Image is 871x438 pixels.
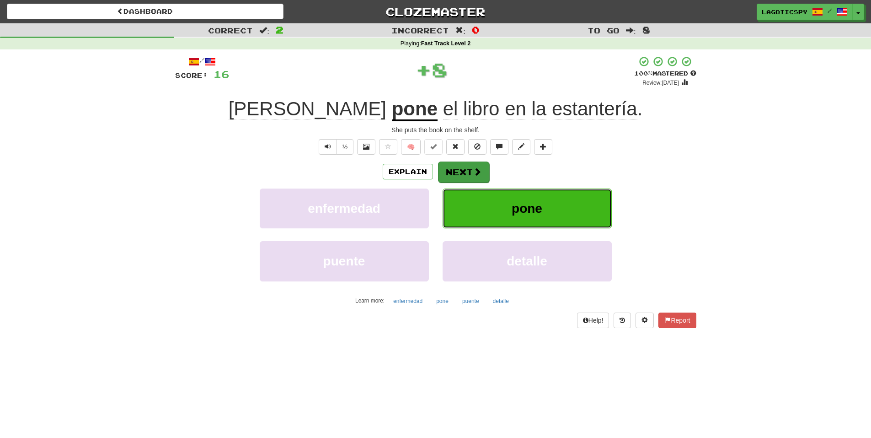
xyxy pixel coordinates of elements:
a: Dashboard [7,4,283,19]
button: detalle [443,241,612,281]
span: 8 [642,24,650,35]
button: Edit sentence (alt+d) [512,139,530,155]
button: Favorite sentence (alt+f) [379,139,397,155]
span: 8 [432,58,448,81]
button: pone [443,189,612,228]
span: : [259,27,269,34]
span: / [828,7,832,14]
button: Reset to 0% Mastered (alt+r) [446,139,465,155]
button: Report [658,313,696,328]
button: puente [457,294,484,308]
button: Help! [577,313,609,328]
span: lagoticspy [762,8,807,16]
a: Clozemaster [297,4,574,20]
div: Text-to-speech controls [317,139,354,155]
span: Incorrect [391,26,449,35]
span: To go [588,26,620,35]
strong: Fast Track Level 2 [421,40,471,47]
span: [PERSON_NAME] [229,98,386,120]
span: 100 % [634,70,652,77]
button: enfermedad [260,189,429,228]
button: Explain [383,164,433,179]
span: libro [463,98,499,120]
button: ½ [337,139,354,155]
button: Next [438,162,489,183]
span: el [443,98,458,120]
span: 0 [472,24,480,35]
span: enfermedad [308,201,380,216]
span: estantería [552,98,637,120]
span: la [532,98,547,120]
button: enfermedad [388,294,427,308]
button: Show image (alt+x) [357,139,375,155]
span: puente [323,254,365,268]
span: Score: [175,71,208,79]
span: . [438,98,642,120]
span: Correct [208,26,253,35]
div: / [175,56,229,67]
button: pone [431,294,454,308]
button: Ignore sentence (alt+i) [468,139,486,155]
button: Play sentence audio (ctl+space) [319,139,337,155]
span: detalle [507,254,547,268]
small: Learn more: [355,297,385,304]
a: lagoticspy / [757,4,853,20]
span: : [626,27,636,34]
button: Discuss sentence (alt+u) [490,139,508,155]
button: Set this sentence to 100% Mastered (alt+m) [424,139,443,155]
span: 16 [214,68,229,80]
button: 🧠 [401,139,421,155]
button: detalle [488,294,514,308]
span: pone [512,201,542,216]
span: : [455,27,465,34]
button: Round history (alt+y) [614,313,631,328]
small: Review: [DATE] [642,80,679,86]
button: Add to collection (alt+a) [534,139,552,155]
u: pone [392,98,438,121]
button: puente [260,241,429,281]
div: Mastered [634,70,696,78]
span: 2 [276,24,283,35]
div: She puts the book on the shelf. [175,125,696,135]
span: + [416,56,432,83]
span: en [505,98,526,120]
